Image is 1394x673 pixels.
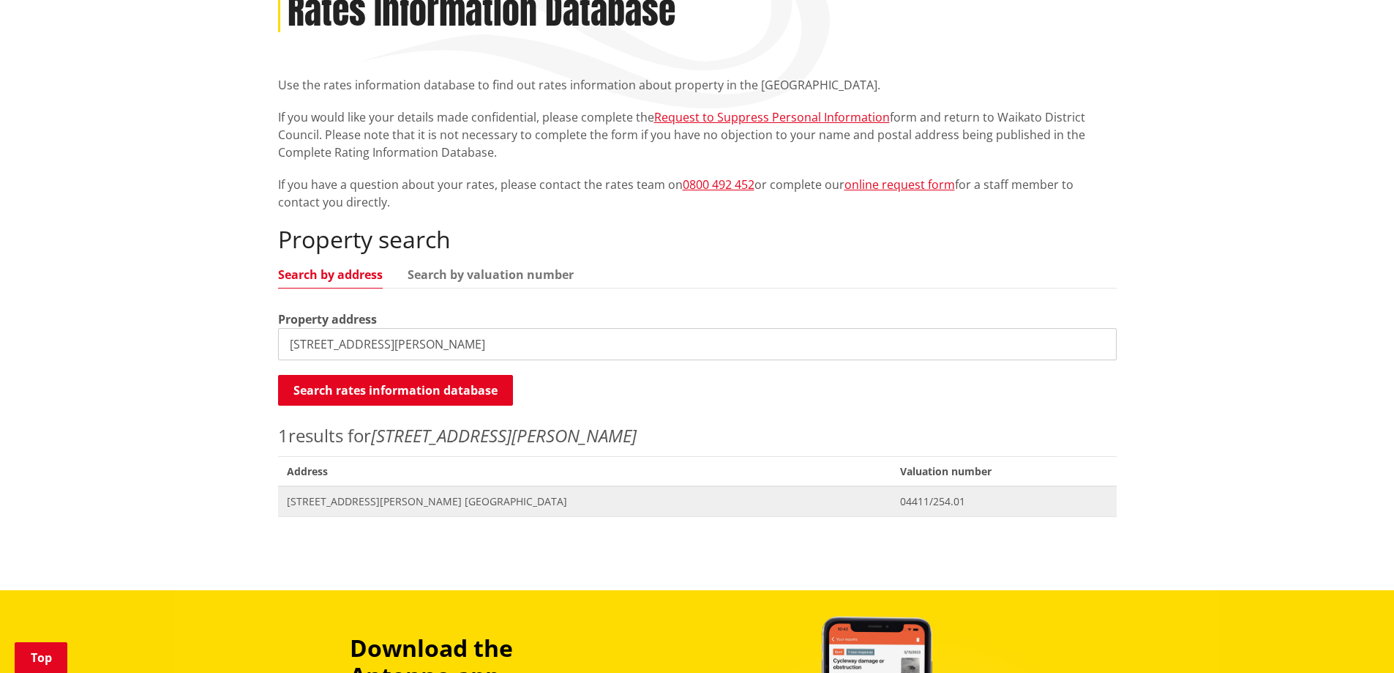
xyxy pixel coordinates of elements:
[278,226,1117,253] h2: Property search
[278,375,513,406] button: Search rates information database
[278,328,1117,360] input: e.g. Duke Street NGARUAWAHIA
[278,456,892,486] span: Address
[891,456,1116,486] span: Valuation number
[278,486,1117,516] a: [STREET_ADDRESS][PERSON_NAME] [GEOGRAPHIC_DATA] 04411/254.01
[900,494,1107,509] span: 04411/254.01
[278,311,377,328] label: Property address
[278,269,383,280] a: Search by address
[278,108,1117,161] p: If you would like your details made confidential, please complete the form and return to Waikato ...
[1327,611,1379,664] iframe: Messenger Launcher
[287,494,883,509] span: [STREET_ADDRESS][PERSON_NAME] [GEOGRAPHIC_DATA]
[683,176,754,193] a: 0800 492 452
[844,176,955,193] a: online request form
[278,176,1117,211] p: If you have a question about your rates, please contact the rates team on or complete our for a s...
[15,642,67,673] a: Top
[278,76,1117,94] p: Use the rates information database to find out rates information about property in the [GEOGRAPHI...
[371,423,637,447] em: [STREET_ADDRESS][PERSON_NAME]
[278,423,288,447] span: 1
[278,423,1117,449] p: results for
[654,109,890,125] a: Request to Suppress Personal Information
[408,269,574,280] a: Search by valuation number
